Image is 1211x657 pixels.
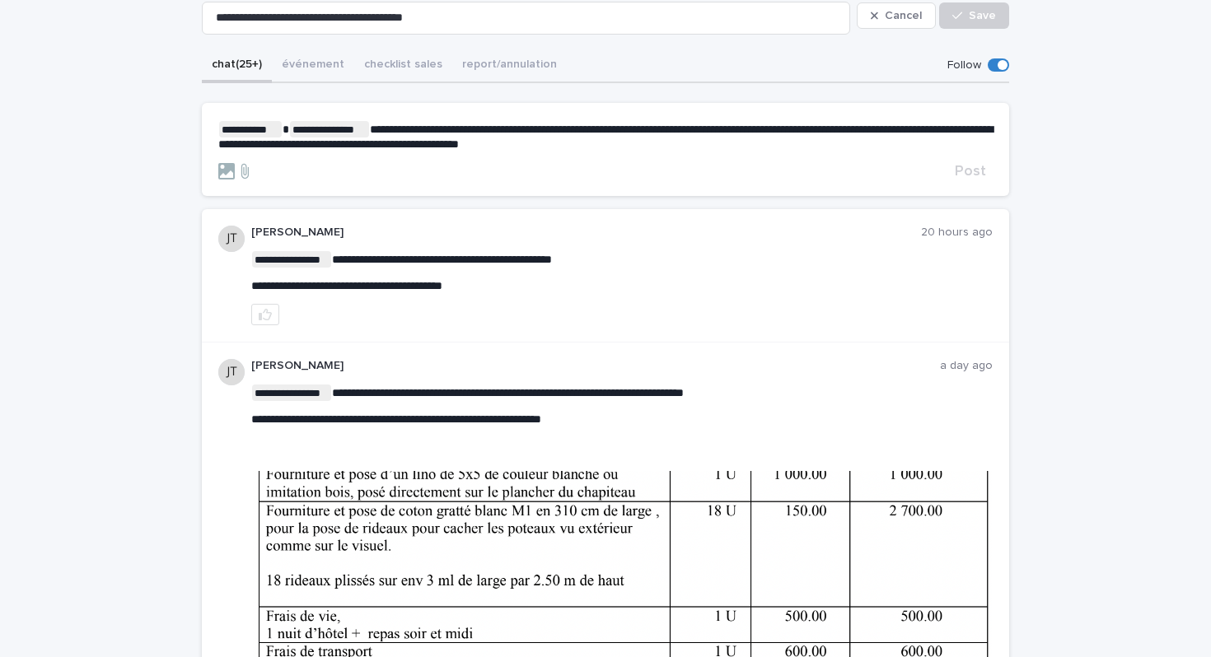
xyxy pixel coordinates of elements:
button: report/annulation [452,49,567,83]
button: chat (25+) [202,49,272,83]
button: événement [272,49,354,83]
button: Cancel [857,2,936,29]
button: like this post [251,304,279,325]
p: Follow [947,58,981,72]
span: Cancel [885,10,922,21]
p: a day ago [940,359,993,373]
p: [PERSON_NAME] [251,359,940,373]
button: Save [939,2,1009,29]
p: 20 hours ago [921,226,993,240]
span: Save [969,10,996,21]
p: [PERSON_NAME] [251,226,921,240]
button: Post [948,164,993,179]
span: Post [955,164,986,179]
button: checklist sales [354,49,452,83]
